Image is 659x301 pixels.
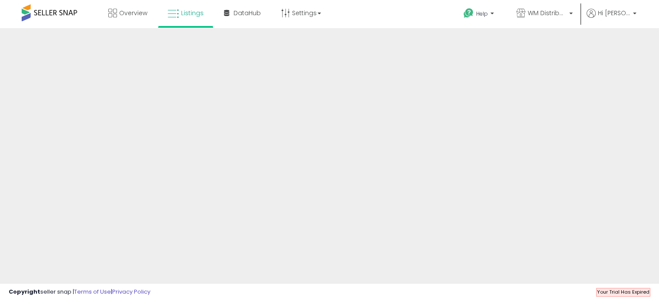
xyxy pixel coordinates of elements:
a: Privacy Policy [112,288,150,296]
span: Your Trial Has Expired [597,288,649,295]
span: Overview [119,9,147,17]
span: Listings [181,9,204,17]
span: WM Distribution [528,9,567,17]
i: Get Help [463,8,474,19]
span: Hi [PERSON_NAME] [598,9,630,17]
a: Terms of Use [74,288,111,296]
span: DataHub [234,9,261,17]
div: seller snap | | [9,288,150,296]
strong: Copyright [9,288,40,296]
a: Hi [PERSON_NAME] [587,9,636,28]
span: Help [476,10,488,17]
a: Help [457,1,503,28]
